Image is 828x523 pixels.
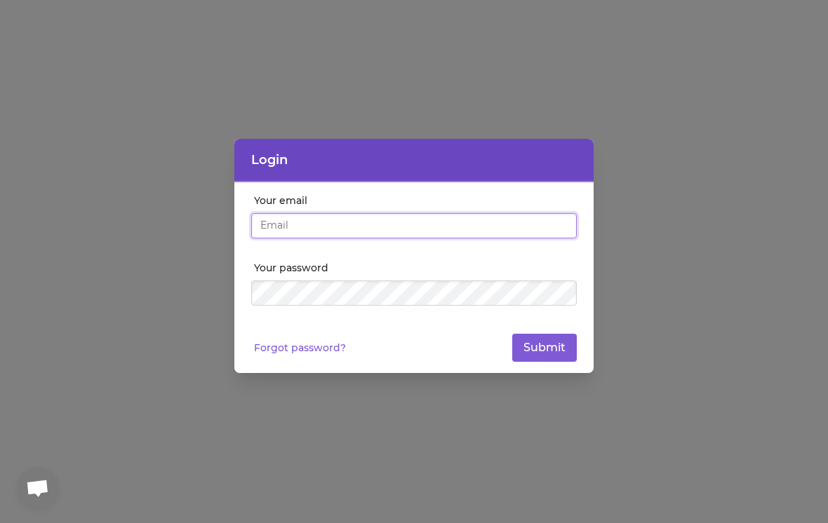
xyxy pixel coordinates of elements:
div: Open chat [17,467,59,509]
button: Submit [512,334,577,362]
header: Login [234,139,594,182]
input: Email [251,213,577,238]
label: Your email [254,193,577,208]
a: Forgot password? [254,341,346,355]
label: Your password [254,261,577,275]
